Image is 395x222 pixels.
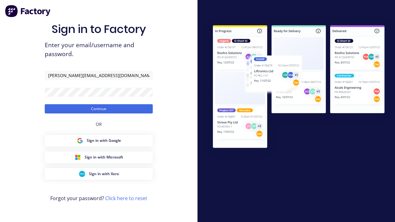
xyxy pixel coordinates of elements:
input: Email/Username [45,71,153,80]
button: Xero Sign inSign in with Xero [45,168,153,180]
img: Sign in [202,16,395,159]
span: Sign in with Xero [89,171,119,177]
span: Sign in with Microsoft [85,154,123,160]
button: Continue [45,104,153,113]
span: Enter your email/username and password. [45,41,153,59]
a: Click here to reset [105,195,147,202]
img: Microsoft Sign in [75,154,81,160]
span: Sign in with Google [87,138,121,143]
div: OR [96,113,102,135]
img: Xero Sign in [79,171,85,177]
img: Factory [5,5,51,17]
span: Forgot your password? [50,195,147,202]
img: Google Sign in [77,138,83,144]
button: Google Sign inSign in with Google [45,135,153,146]
h1: Sign in to Factory [52,23,146,36]
button: Microsoft Sign inSign in with Microsoft [45,151,153,163]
